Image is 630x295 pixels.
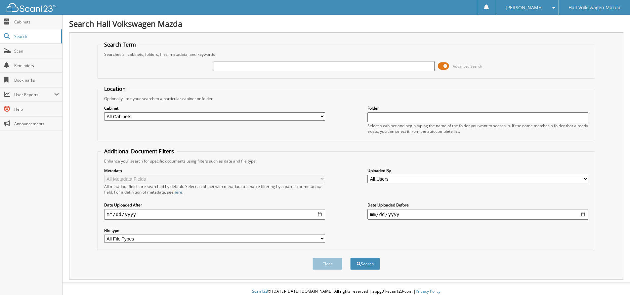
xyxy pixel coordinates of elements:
h1: Search Hall Volkswagen Mazda [69,18,623,29]
legend: Additional Document Filters [101,148,177,155]
label: File type [104,228,325,233]
input: end [367,209,588,220]
label: Cabinet [104,105,325,111]
div: Searches all cabinets, folders, files, metadata, and keywords [101,52,592,57]
span: Help [14,106,59,112]
label: Uploaded By [367,168,588,173]
a: here [174,189,182,195]
span: User Reports [14,92,54,97]
span: Reminders [14,63,59,68]
input: start [104,209,325,220]
label: Date Uploaded Before [367,202,588,208]
button: Clear [313,258,342,270]
a: Privacy Policy [416,288,441,294]
div: Select a cabinet and begin typing the name of the folder you want to search in. If the name match... [367,123,588,134]
label: Metadata [104,168,325,173]
span: Hall Volkswagen Mazda [568,6,620,10]
span: Cabinets [14,19,59,25]
legend: Search Term [101,41,139,48]
span: Scan [14,48,59,54]
label: Folder [367,105,588,111]
span: Bookmarks [14,77,59,83]
img: scan123-logo-white.svg [7,3,56,12]
div: Optionally limit your search to a particular cabinet or folder [101,96,592,101]
legend: Location [101,85,129,92]
span: Scan123 [252,288,268,294]
label: Date Uploaded After [104,202,325,208]
div: Enhance your search for specific documents using filters such as date and file type. [101,158,592,164]
span: Search [14,34,58,39]
span: Advanced Search [453,64,482,69]
span: Announcements [14,121,59,127]
div: All metadata fields are searched by default. Select a cabinet with metadata to enable filtering b... [104,184,325,195]
button: Search [350,258,380,270]
span: [PERSON_NAME] [506,6,543,10]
